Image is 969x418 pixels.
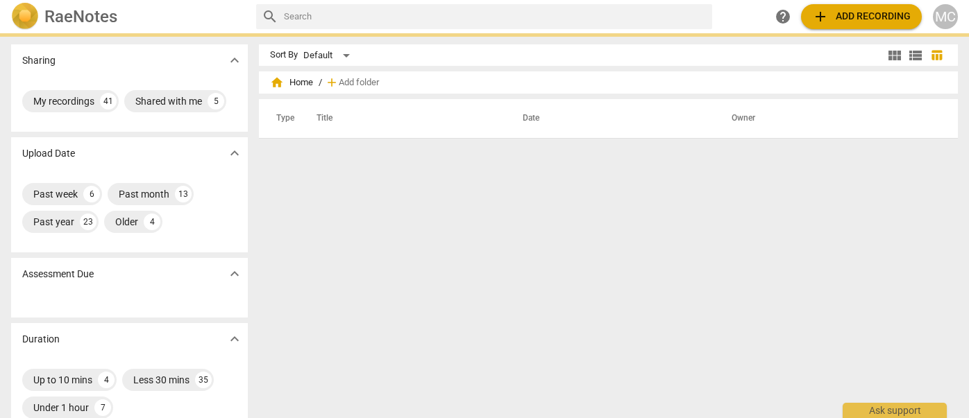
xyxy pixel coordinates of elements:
div: 23 [80,214,96,230]
span: expand_more [226,331,243,347]
button: Tile view [884,45,905,66]
span: add [812,8,829,25]
span: view_list [907,47,924,64]
div: Up to 10 mins [33,373,92,387]
span: expand_more [226,145,243,162]
div: Past week [33,187,78,201]
div: Default [303,44,355,67]
span: Add folder [339,78,379,88]
button: Show more [224,50,245,71]
div: 4 [144,214,160,230]
div: Past month [119,187,169,201]
span: search [262,8,278,25]
div: My recordings [33,94,94,108]
span: home [270,76,284,89]
div: 6 [83,186,100,202]
th: Date [506,99,714,138]
span: expand_more [226,52,243,69]
div: Past year [33,215,74,229]
div: Sort By [270,50,298,60]
p: Assessment Due [22,267,94,281]
span: view_module [886,47,903,64]
div: Ask support [843,403,947,418]
div: Older [115,215,138,229]
div: 4 [98,372,115,388]
div: 5 [208,93,224,110]
span: Home [270,76,313,89]
span: add [325,76,339,89]
div: 41 [100,93,117,110]
span: / [319,78,322,88]
input: Search [284,6,707,28]
button: MC [933,4,958,29]
a: Help [770,4,795,29]
p: Upload Date [22,146,75,161]
button: Show more [224,329,245,349]
button: Table view [926,45,947,66]
button: List view [905,45,926,66]
th: Owner [715,99,943,138]
th: Title [300,99,506,138]
div: Under 1 hour [33,401,89,415]
p: Sharing [22,53,56,68]
div: 13 [175,186,192,202]
div: 7 [94,399,111,416]
img: Logo [11,3,39,31]
button: Show more [224,143,245,164]
button: Upload [801,4,922,29]
h2: RaeNotes [44,7,117,26]
th: Type [265,99,300,138]
div: Less 30 mins [133,373,189,387]
div: 35 [195,372,212,388]
span: help [775,8,791,25]
span: expand_more [226,265,243,282]
p: Duration [22,332,60,347]
a: LogoRaeNotes [11,3,245,31]
span: table_chart [930,49,943,62]
span: Add recording [812,8,911,25]
div: Shared with me [135,94,202,108]
button: Show more [224,263,245,284]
